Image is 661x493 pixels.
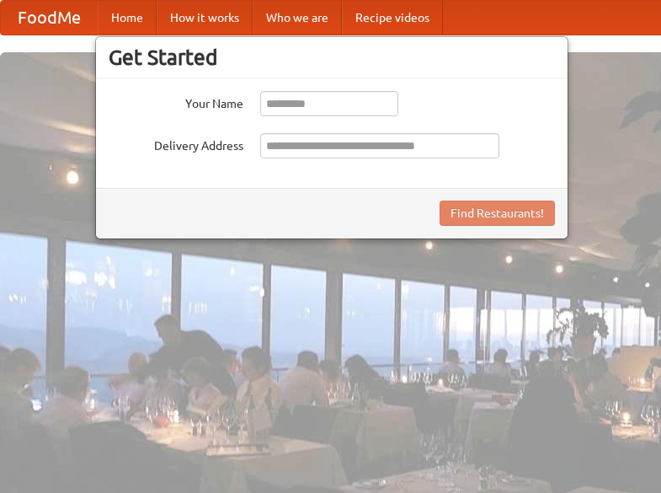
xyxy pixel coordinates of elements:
[1,1,98,35] a: FoodMe
[253,1,342,35] a: Who we are
[157,1,253,35] a: How it works
[109,133,243,154] label: Delivery Address
[342,1,443,35] a: Recipe videos
[109,91,243,112] label: Your Name
[440,201,555,226] button: Find Restaurants!
[98,1,157,35] a: Home
[109,45,555,70] h3: Get Started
